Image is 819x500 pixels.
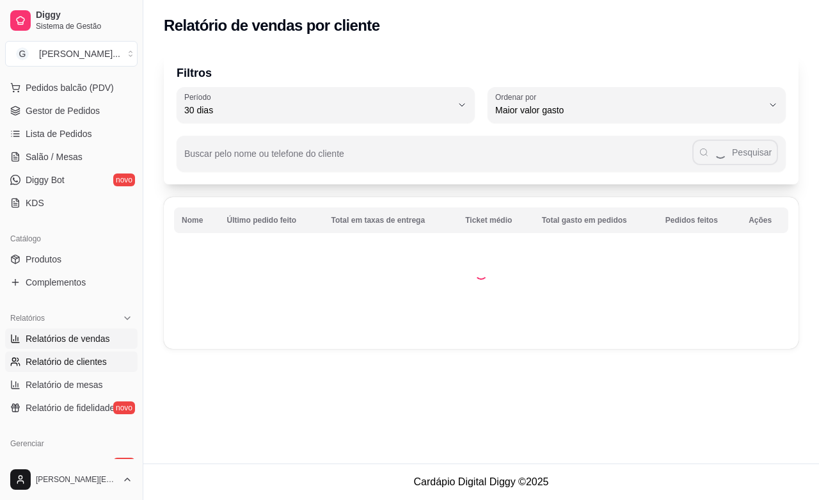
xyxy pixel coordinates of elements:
label: Período [184,92,215,102]
a: Relatório de clientes [5,351,138,372]
span: 30 dias [184,104,452,117]
a: Produtos [5,249,138,270]
p: Filtros [177,64,786,82]
span: [PERSON_NAME][EMAIL_ADDRESS][DOMAIN_NAME] [36,474,117,485]
span: Diggy [36,10,132,21]
a: DiggySistema de Gestão [5,5,138,36]
a: Lista de Pedidos [5,124,138,144]
button: Período30 dias [177,87,475,123]
span: Entregadores [26,458,79,471]
button: Ordenar porMaior valor gasto [488,87,786,123]
label: Ordenar por [495,92,541,102]
a: Salão / Mesas [5,147,138,167]
span: Lista de Pedidos [26,127,92,140]
h2: Relatório de vendas por cliente [164,15,380,36]
span: Relatórios de vendas [26,332,110,345]
span: Produtos [26,253,61,266]
a: Complementos [5,272,138,293]
span: G [16,47,29,60]
span: KDS [26,197,44,209]
a: Entregadoresnovo [5,454,138,474]
span: Diggy Bot [26,173,65,186]
button: Select a team [5,41,138,67]
a: Gestor de Pedidos [5,101,138,121]
div: Catálogo [5,229,138,249]
span: Relatório de fidelidade [26,401,115,414]
button: [PERSON_NAME][EMAIL_ADDRESS][DOMAIN_NAME] [5,464,138,495]
div: Loading [475,267,488,280]
span: Sistema de Gestão [36,21,132,31]
input: Buscar pelo nome ou telefone do cliente [184,152,692,165]
a: KDS [5,193,138,213]
span: Relatórios [10,313,45,323]
span: Gestor de Pedidos [26,104,100,117]
div: [PERSON_NAME] ... [39,47,120,60]
a: Relatórios de vendas [5,328,138,349]
a: Relatório de fidelidadenovo [5,398,138,418]
span: Complementos [26,276,86,289]
a: Diggy Botnovo [5,170,138,190]
a: Relatório de mesas [5,375,138,395]
span: Relatório de clientes [26,355,107,368]
div: Gerenciar [5,433,138,454]
button: Pedidos balcão (PDV) [5,77,138,98]
span: Pedidos balcão (PDV) [26,81,114,94]
span: Relatório de mesas [26,378,103,391]
span: Salão / Mesas [26,150,83,163]
footer: Cardápio Digital Diggy © 2025 [143,464,819,500]
span: Maior valor gasto [495,104,763,117]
